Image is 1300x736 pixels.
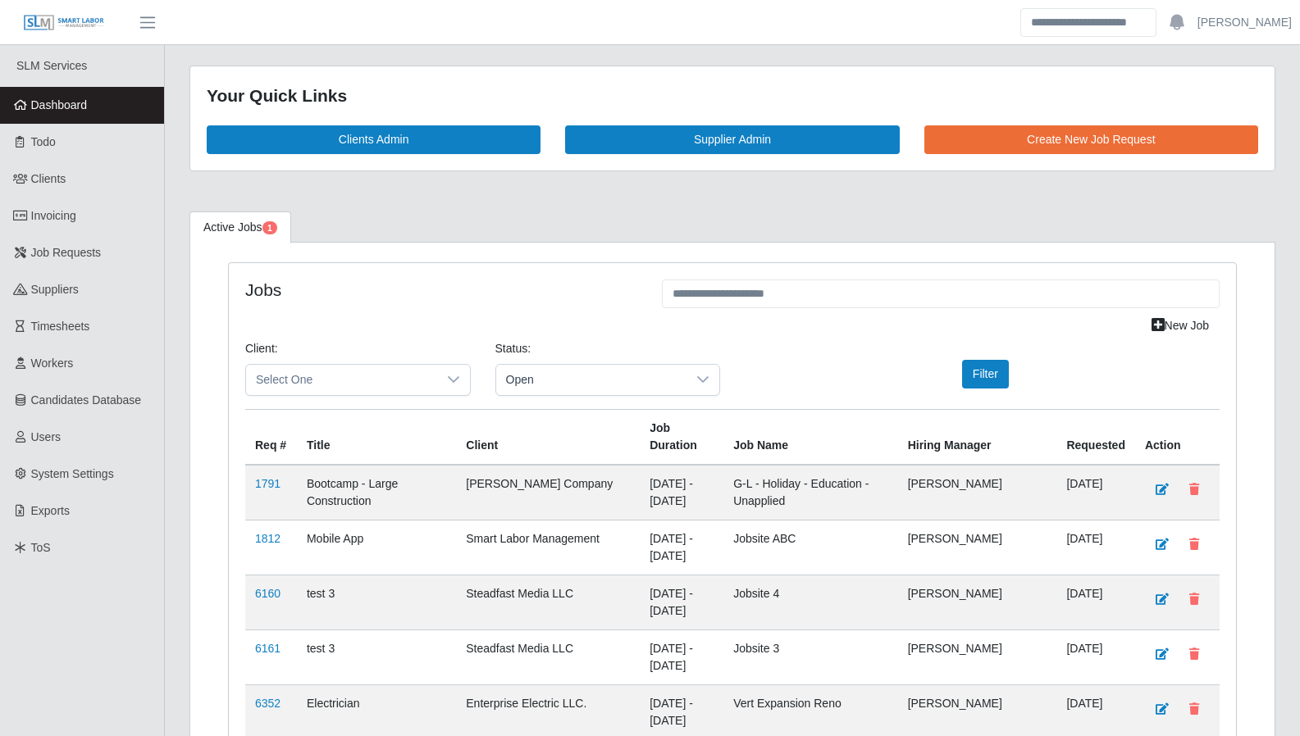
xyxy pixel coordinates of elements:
[1056,520,1135,575] td: [DATE]
[640,465,723,520] td: [DATE] - [DATE]
[495,340,531,357] label: Status:
[640,520,723,575] td: [DATE] - [DATE]
[31,541,51,554] span: ToS
[297,465,456,520] td: Bootcamp - Large Construction
[23,14,105,32] img: SLM Logo
[456,629,640,684] td: Steadfast Media LLC
[1197,14,1292,31] a: [PERSON_NAME]
[723,465,897,520] td: G-L - Holiday - Education - Unapplied
[297,629,456,684] td: test 3
[246,365,437,395] span: Select One
[456,465,640,520] td: [PERSON_NAME] Company
[31,430,62,443] span: Users
[723,629,897,684] td: Jobsite 3
[262,221,277,234] span: Pending Jobs
[640,575,723,629] td: [DATE] - [DATE]
[962,360,1009,388] button: Filter
[31,357,74,370] span: Workers
[207,125,541,154] a: Clients Admin
[245,279,637,300] h4: Jobs
[496,365,687,395] span: Open
[255,697,281,710] a: 6352
[898,465,1057,520] td: [PERSON_NAME]
[189,211,291,243] a: Active Jobs
[898,409,1057,465] th: Hiring Manager
[297,520,456,575] td: Mobile App
[31,172,66,185] span: Clients
[16,59,87,72] span: SLM Services
[924,125,1258,154] a: Create New Job Request
[1056,629,1135,684] td: [DATE]
[31,246,102,259] span: Job Requests
[898,520,1057,575] td: [PERSON_NAME]
[1056,465,1135,520] td: [DATE]
[1135,409,1220,465] th: Action
[255,477,281,490] a: 1791
[723,575,897,629] td: Jobsite 4
[255,642,281,655] a: 6161
[898,629,1057,684] td: [PERSON_NAME]
[456,409,640,465] th: Client
[255,532,281,545] a: 1812
[1056,575,1135,629] td: [DATE]
[456,575,640,629] td: Steadfast Media LLC
[31,98,88,111] span: Dashboard
[31,393,142,407] span: Candidates Database
[1056,409,1135,465] th: Requested
[245,409,297,465] th: Req #
[1141,311,1220,340] a: New Job
[245,340,278,357] label: Client:
[31,504,70,517] span: Exports
[255,587,281,600] a: 6160
[31,135,56,148] span: Todo
[297,575,456,629] td: test 3
[31,283,79,296] span: Suppliers
[723,409,897,465] th: Job Name
[1020,8,1156,37] input: Search
[31,209,76,222] span: Invoicing
[898,575,1057,629] td: [PERSON_NAME]
[31,467,114,480] span: System Settings
[207,83,1258,109] div: Your Quick Links
[31,320,90,333] span: Timesheets
[640,629,723,684] td: [DATE] - [DATE]
[640,409,723,465] th: Job Duration
[297,409,456,465] th: Title
[723,520,897,575] td: Jobsite ABC
[565,125,899,154] a: Supplier Admin
[456,520,640,575] td: Smart Labor Management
